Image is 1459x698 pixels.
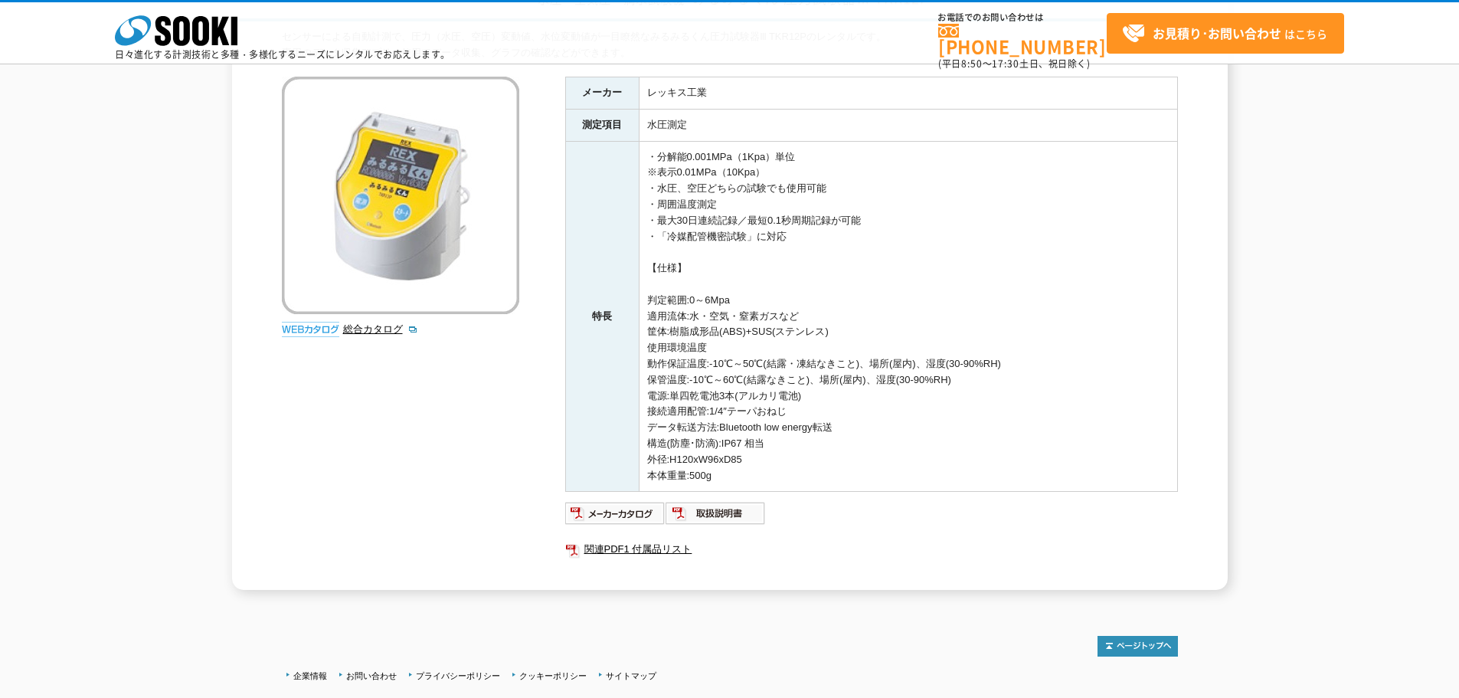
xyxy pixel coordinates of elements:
[666,512,766,523] a: 取扱説明書
[639,77,1177,109] td: レッキス工業
[282,322,339,337] img: webカタログ
[1107,13,1344,54] a: お見積り･お問い合わせはこちら
[282,77,519,314] img: みるみるくん 圧力試験器Ⅲ TKR12P
[565,141,639,492] th: 特長
[1098,636,1178,657] img: トップページへ
[961,57,983,70] span: 8:50
[565,539,1178,559] a: 関連PDF1 付属品リスト
[938,57,1090,70] span: (平日 ～ 土日、祝日除く)
[565,77,639,109] th: メーカー
[115,50,450,59] p: 日々進化する計測技術と多種・多様化するニーズにレンタルでお応えします。
[293,671,327,680] a: 企業情報
[416,671,500,680] a: プライバシーポリシー
[343,323,418,335] a: 総合カタログ
[639,109,1177,141] td: 水圧測定
[606,671,656,680] a: サイトマップ
[519,671,587,680] a: クッキーポリシー
[565,501,666,526] img: メーカーカタログ
[1122,22,1327,45] span: はこちら
[666,501,766,526] img: 取扱説明書
[346,671,397,680] a: お問い合わせ
[639,141,1177,492] td: ・分解能0.001MPa（1Kpa）単位 ※表示0.01MPa（10Kpa） ・水圧、空圧どちらの試験でも使用可能 ・周囲温度測定 ・最大30日連続記録／最短0.1秒周期記録が可能 ・「冷媒配管...
[938,24,1107,55] a: [PHONE_NUMBER]
[938,13,1107,22] span: お電話でのお問い合わせは
[565,109,639,141] th: 測定項目
[1153,24,1281,42] strong: お見積り･お問い合わせ
[565,512,666,523] a: メーカーカタログ
[992,57,1019,70] span: 17:30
